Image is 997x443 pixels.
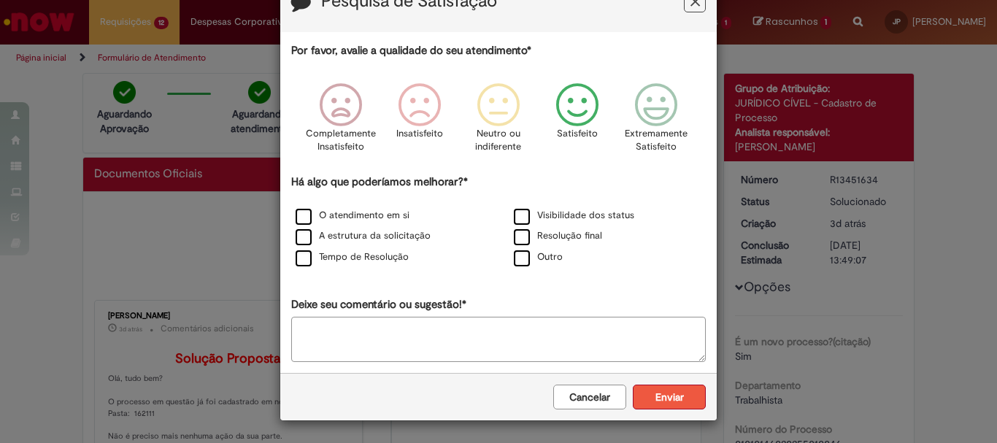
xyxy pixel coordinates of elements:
label: Visibilidade dos status [514,209,634,223]
label: O atendimento em si [296,209,409,223]
p: Extremamente Satisfeito [625,127,688,154]
label: A estrutura da solicitação [296,229,431,243]
label: Outro [514,250,563,264]
div: Neutro ou indiferente [461,72,536,172]
div: Há algo que poderíamos melhorar?* [291,174,706,269]
label: Resolução final [514,229,602,243]
label: Tempo de Resolução [296,250,409,264]
button: Enviar [633,385,706,409]
p: Neutro ou indiferente [472,127,525,154]
div: Satisfeito [540,72,615,172]
label: Deixe seu comentário ou sugestão!* [291,297,466,312]
button: Cancelar [553,385,626,409]
div: Insatisfeito [382,72,457,172]
div: Completamente Insatisfeito [303,72,377,172]
p: Satisfeito [557,127,598,141]
label: Por favor, avalie a qualidade do seu atendimento* [291,43,531,58]
p: Insatisfeito [396,127,443,141]
div: Extremamente Satisfeito [619,72,693,172]
p: Completamente Insatisfeito [306,127,376,154]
